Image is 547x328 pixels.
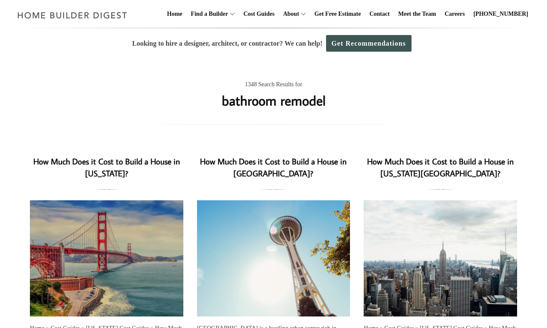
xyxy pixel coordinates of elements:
[311,0,365,28] a: Get Free Estimate
[366,0,393,28] a: Contact
[14,7,131,23] img: Home Builder Digest
[240,0,278,28] a: Cost Guides
[364,200,517,316] a: How Much Does it Cost to Build a House in [US_STATE][GEOGRAPHIC_DATA]?
[395,0,440,28] a: Meet the Team
[164,0,186,28] a: Home
[441,0,468,28] a: Careers
[279,0,299,28] a: About
[33,156,180,179] a: How Much Does it Cost to Build a House in [US_STATE]?
[200,156,347,179] a: How Much Does it Cost to Build a House in [GEOGRAPHIC_DATA]?
[222,90,326,111] h1: bathroom remodel
[30,200,183,316] a: How Much Does it Cost to Build a House in [US_STATE]?
[245,79,302,90] span: 1348 Search Results for
[197,200,350,316] a: How Much Does it Cost to Build a House in [GEOGRAPHIC_DATA]?
[326,35,412,52] a: Get Recommendations
[188,0,228,28] a: Find a Builder
[470,0,532,28] a: [PHONE_NUMBER]
[367,156,514,179] a: How Much Does it Cost to Build a House in [US_STATE][GEOGRAPHIC_DATA]?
